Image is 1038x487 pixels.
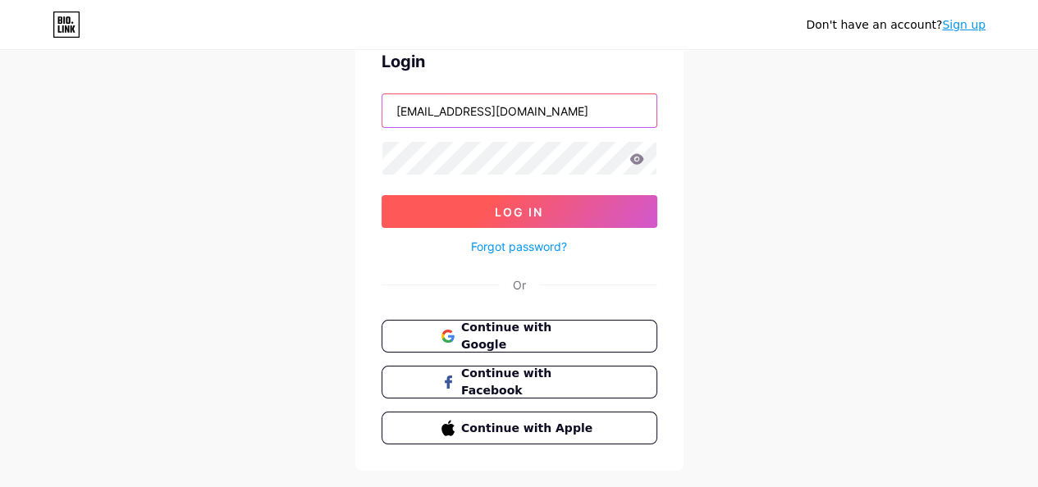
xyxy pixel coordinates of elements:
[461,420,597,437] span: Continue with Apple
[461,319,597,353] span: Continue with Google
[382,94,656,127] input: Username
[495,205,543,219] span: Log In
[382,320,657,353] button: Continue with Google
[382,412,657,444] button: Continue with Apple
[513,276,526,294] div: Or
[382,49,657,74] div: Login
[461,365,597,399] span: Continue with Facebook
[382,195,657,228] button: Log In
[942,18,985,31] a: Sign up
[806,16,985,34] div: Don't have an account?
[382,366,657,398] button: Continue with Facebook
[471,238,567,255] a: Forgot password?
